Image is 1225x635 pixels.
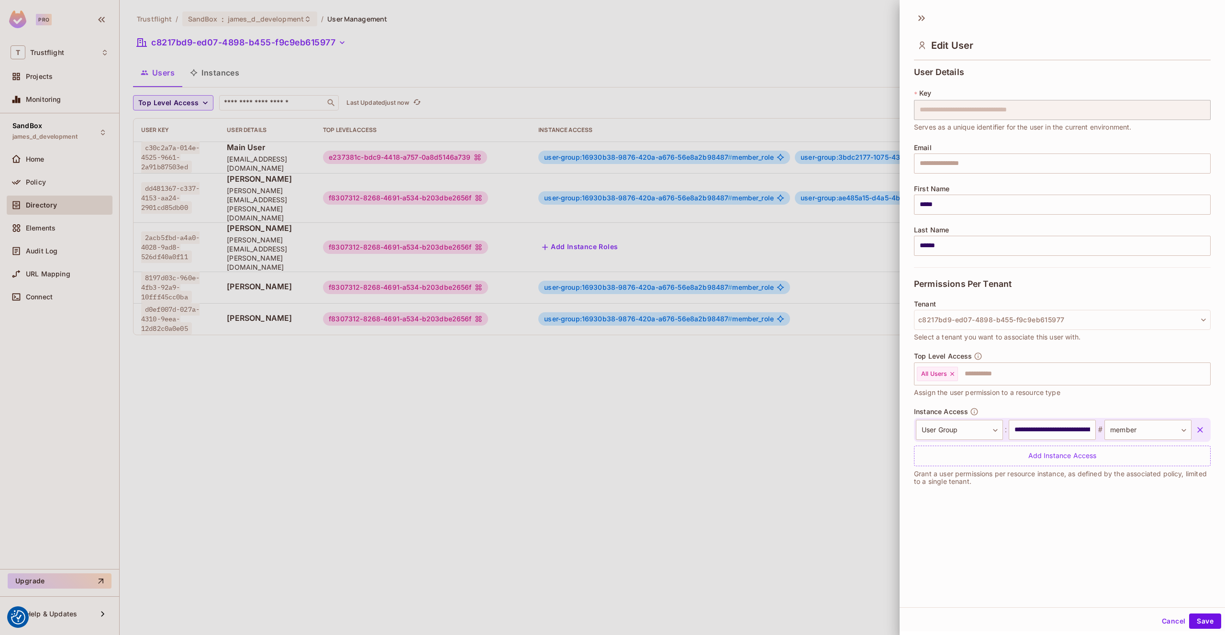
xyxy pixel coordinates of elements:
[1158,613,1189,629] button: Cancel
[914,300,936,308] span: Tenant
[917,367,958,381] div: All Users
[921,370,947,378] span: All Users
[914,387,1060,398] span: Assign the user permission to a resource type
[1189,613,1221,629] button: Save
[914,122,1132,132] span: Serves as a unique identifier for the user in the current environment.
[1003,424,1009,436] span: :
[914,470,1211,485] p: Grant a user permissions per resource instance, as defined by the associated policy, limited to a...
[931,40,973,51] span: Edit User
[919,89,931,97] span: Key
[11,610,25,624] img: Revisit consent button
[1205,372,1207,374] button: Open
[916,420,1003,440] div: User Group
[914,408,968,416] span: Instance Access
[914,352,972,360] span: Top Level Access
[914,226,949,234] span: Last Name
[914,310,1211,330] button: c8217bd9-ed07-4898-b455-f9c9eb615977
[914,332,1080,342] span: Select a tenant you want to associate this user with.
[914,446,1211,466] div: Add Instance Access
[914,144,932,152] span: Email
[1104,420,1192,440] div: member
[11,610,25,624] button: Consent Preferences
[914,185,950,193] span: First Name
[914,67,964,77] span: User Details
[1096,424,1104,436] span: #
[914,279,1012,289] span: Permissions Per Tenant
